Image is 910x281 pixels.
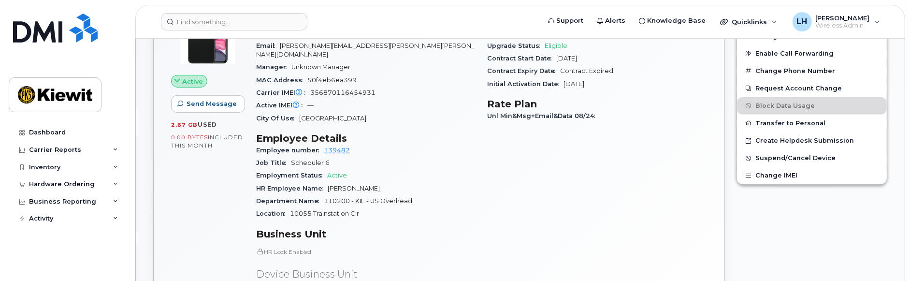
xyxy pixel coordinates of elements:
[256,197,324,205] span: Department Name
[291,159,330,166] span: Scheduler 6
[786,12,887,31] div: Logan Hall
[161,13,307,30] input: Find something...
[732,18,767,26] span: Quicklinks
[256,89,310,96] span: Carrier IMEI
[590,11,632,30] a: Alerts
[868,239,903,274] iframe: Messenger Launcher
[328,185,380,192] span: [PERSON_NAME]
[256,42,280,49] span: Email
[171,95,245,113] button: Send Message
[816,22,870,30] span: Wireless Admin
[256,159,291,166] span: Job Title
[816,14,870,22] span: [PERSON_NAME]
[256,210,290,217] span: Location
[488,42,545,49] span: Upgrade Status
[556,16,583,26] span: Support
[541,11,590,30] a: Support
[256,248,476,256] p: HR Lock Enabled
[488,67,561,74] span: Contract Expiry Date
[291,63,350,71] span: Unknown Manager
[256,228,476,240] h3: Business Unit
[324,147,350,154] a: 139482
[256,133,476,144] h3: Employee Details
[198,121,217,128] span: used
[564,80,585,88] span: [DATE]
[713,12,784,31] div: Quicklinks
[632,11,712,30] a: Knowledge Base
[605,16,625,26] span: Alerts
[256,115,299,122] span: City Of Use
[256,102,307,109] span: Active IMEI
[256,185,328,192] span: HR Employee Name
[545,42,568,49] span: Eligible
[327,172,347,179] span: Active
[256,172,327,179] span: Employment Status
[256,76,307,84] span: MAC Address
[488,112,600,119] span: Unl Min&Msg+Email&Data 08/24
[647,16,706,26] span: Knowledge Base
[310,89,376,96] span: 356870116454931
[256,63,291,71] span: Manager
[307,76,357,84] span: 50f4eb6ea399
[488,80,564,88] span: Initial Activation Date
[182,77,203,86] span: Active
[187,99,237,108] span: Send Message
[797,16,808,28] span: LH
[299,115,366,122] span: [GEOGRAPHIC_DATA]
[488,55,557,62] span: Contract Start Date
[488,98,708,110] h3: Rate Plan
[324,197,412,205] span: 110200 - KIE - US Overhead
[697,37,903,234] iframe: Messenger
[307,102,314,109] span: —
[557,55,578,62] span: [DATE]
[561,67,614,74] span: Contract Expired
[290,210,359,217] span: 10055 Trainstation Cir
[256,42,474,58] span: [PERSON_NAME][EMAIL_ADDRESS][PERSON_NAME][PERSON_NAME][DOMAIN_NAME]
[171,121,198,128] span: 2.67 GB
[256,147,324,154] span: Employee number
[171,134,208,141] span: 0.00 Bytes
